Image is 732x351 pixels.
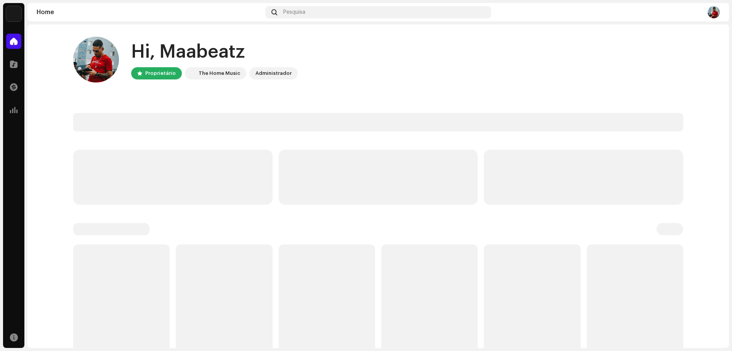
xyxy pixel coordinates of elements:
div: Hi, Maabeatz [131,40,298,64]
div: The Home Music [199,69,240,78]
div: Proprietário [145,69,176,78]
div: Home [37,9,262,15]
img: c86870aa-2232-4ba3-9b41-08f587110171 [186,69,196,78]
img: 431c05d7-96c7-4707-beee-817445b544fa [73,37,119,82]
img: c86870aa-2232-4ba3-9b41-08f587110171 [6,6,21,21]
span: Pesquisa [283,9,305,15]
img: 431c05d7-96c7-4707-beee-817445b544fa [708,6,720,18]
div: Administrador [255,69,292,78]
